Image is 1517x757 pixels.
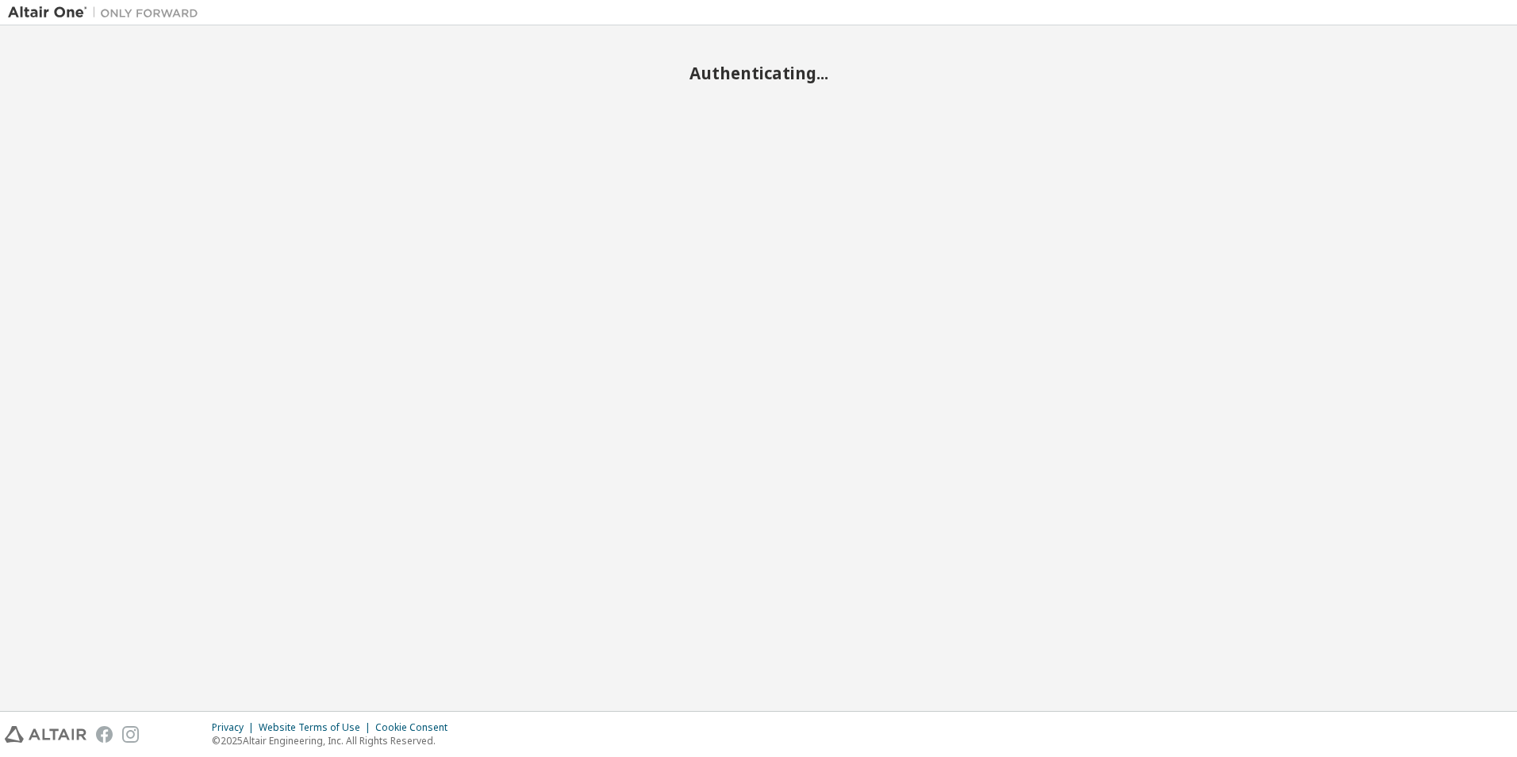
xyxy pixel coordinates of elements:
div: Website Terms of Use [259,721,375,734]
div: Cookie Consent [375,721,457,734]
img: facebook.svg [96,726,113,743]
img: Altair One [8,5,206,21]
img: altair_logo.svg [5,726,86,743]
h2: Authenticating... [8,63,1509,83]
img: instagram.svg [122,726,139,743]
div: Privacy [212,721,259,734]
p: © 2025 Altair Engineering, Inc. All Rights Reserved. [212,734,457,747]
